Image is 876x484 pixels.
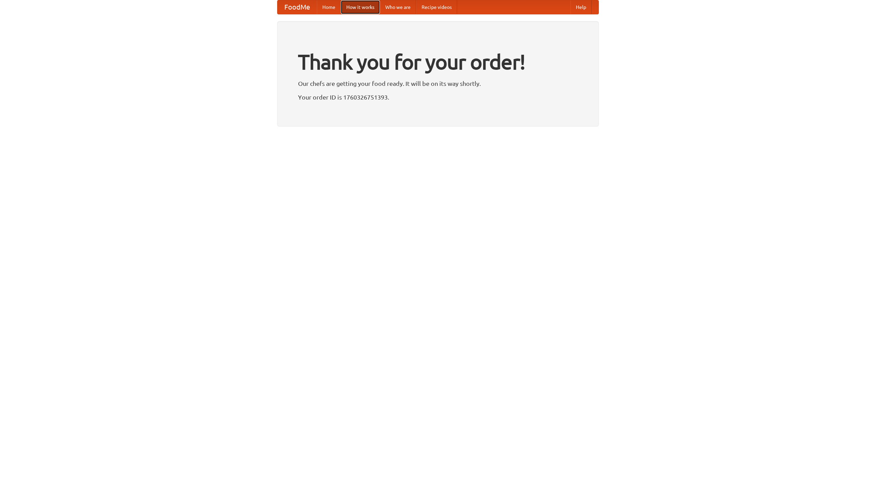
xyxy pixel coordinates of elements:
[341,0,380,14] a: How it works
[278,0,317,14] a: FoodMe
[380,0,416,14] a: Who we are
[298,45,578,78] h1: Thank you for your order!
[298,92,578,102] p: Your order ID is 1760326751393.
[298,78,578,89] p: Our chefs are getting your food ready. It will be on its way shortly.
[570,0,592,14] a: Help
[317,0,341,14] a: Home
[416,0,457,14] a: Recipe videos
